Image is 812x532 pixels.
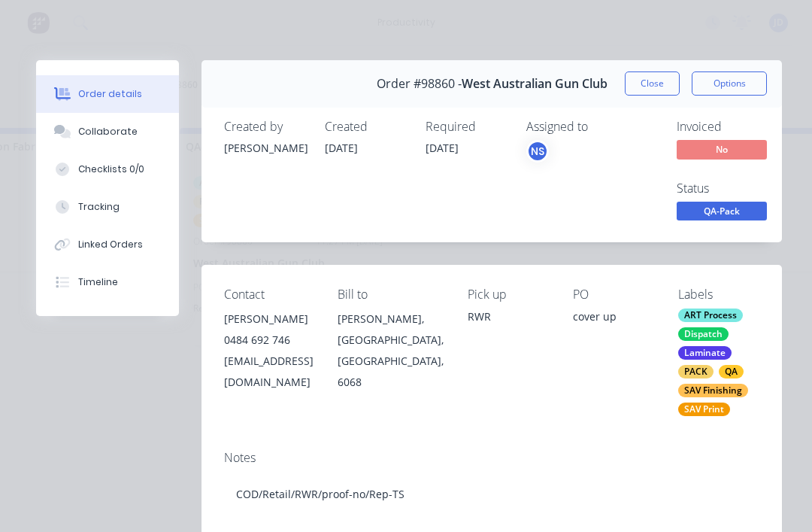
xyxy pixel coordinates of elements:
[224,309,314,393] div: [PERSON_NAME]0484 692 746[EMAIL_ADDRESS][DOMAIN_NAME]
[224,330,314,351] div: 0484 692 746
[377,77,462,91] span: Order #98860 -
[526,120,677,134] div: Assigned to
[678,327,729,341] div: Dispatch
[78,200,120,214] div: Tracking
[692,71,767,96] button: Options
[678,346,732,360] div: Laminate
[224,140,307,156] div: [PERSON_NAME]
[468,309,549,324] div: RWR
[677,202,767,224] button: QA-Pack
[78,238,143,251] div: Linked Orders
[678,309,743,322] div: ART Process
[526,140,549,163] button: NS
[325,120,408,134] div: Created
[36,150,179,188] button: Checklists 0/0
[338,287,444,302] div: Bill to
[36,188,179,226] button: Tracking
[573,309,654,330] div: cover up
[338,309,444,393] div: [PERSON_NAME], [GEOGRAPHIC_DATA], [GEOGRAPHIC_DATA], 6068
[224,351,314,393] div: [EMAIL_ADDRESS][DOMAIN_NAME]
[224,120,307,134] div: Created by
[36,263,179,301] button: Timeline
[678,287,759,302] div: Labels
[325,141,358,155] span: [DATE]
[36,113,179,150] button: Collaborate
[678,365,714,378] div: PACK
[426,141,459,155] span: [DATE]
[224,309,314,330] div: [PERSON_NAME]
[224,287,314,302] div: Contact
[677,181,789,196] div: Status
[678,403,730,416] div: SAV Print
[468,287,549,302] div: Pick up
[426,120,508,134] div: Required
[573,287,654,302] div: PO
[678,384,748,397] div: SAV Finishing
[224,471,759,517] div: COD/Retail/RWR/proof-no/Rep-TS
[78,125,138,138] div: Collaborate
[719,365,744,378] div: QA
[625,71,680,96] button: Close
[36,226,179,263] button: Linked Orders
[462,77,607,91] span: West Australian Gun Club
[36,75,179,113] button: Order details
[78,163,144,176] div: Checklists 0/0
[78,87,142,101] div: Order details
[677,120,789,134] div: Invoiced
[677,140,767,159] span: No
[677,202,767,220] span: QA-Pack
[78,275,118,289] div: Timeline
[224,451,759,465] div: Notes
